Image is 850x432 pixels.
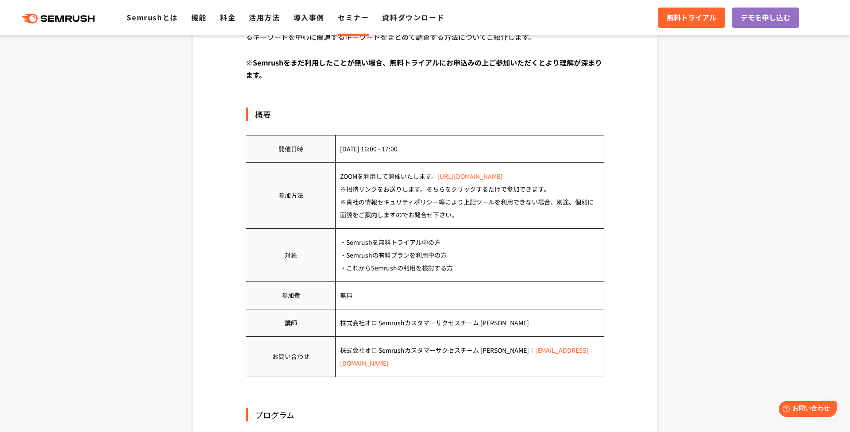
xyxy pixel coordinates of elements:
[246,336,336,377] td: お問い合わせ
[340,346,588,367] a: [EMAIL_ADDRESS][DOMAIN_NAME]
[127,12,178,23] a: Semrushとは
[246,309,336,336] td: 講師
[249,12,280,23] a: 活用方法
[437,172,502,181] a: [URL][DOMAIN_NAME]
[246,135,336,162] td: 開催日時
[220,12,236,23] a: 料金
[246,408,604,421] div: プログラム
[382,12,444,23] a: 資料ダウンロード
[336,282,604,309] td: 無料
[667,12,716,23] span: 無料トライアル
[246,56,604,94] div: ※Semrushをまだ利用したことが無い場合、無料トライアルにお申込みの上ご参加いただくとより理解が深まります。
[741,12,790,23] span: デモを申し込む
[336,336,604,377] td: 株式会社オロ Semrushカスタマーサクセスチーム [PERSON_NAME]：
[336,162,604,228] td: ZOOMを利用して開催いたします。 ※招待リンクをお送りします。そちらをクリックするだけで参加できます。 ※貴社の情報セキュリティポリシー等により上記ツールを利用できない場合、別途、個別に面談を...
[658,8,725,28] a: 無料トライアル
[336,228,604,282] td: ・Semrushを無料トライアル中の方 ・Semrushの有料プランを利用中の方 ・これからSemrushの利用を検討する方
[336,309,604,336] td: 株式会社オロ Semrushカスタマーサクセスチーム [PERSON_NAME]
[294,12,325,23] a: 導入事例
[336,135,604,162] td: [DATE] 16:00 - 17:00
[246,162,336,228] td: 参加方法
[246,228,336,282] td: 対象
[732,8,799,28] a: デモを申し込む
[338,12,369,23] a: セミナー
[191,12,207,23] a: 機能
[771,397,840,422] iframe: Help widget launcher
[246,108,604,121] div: 概要
[246,282,336,309] td: 参加費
